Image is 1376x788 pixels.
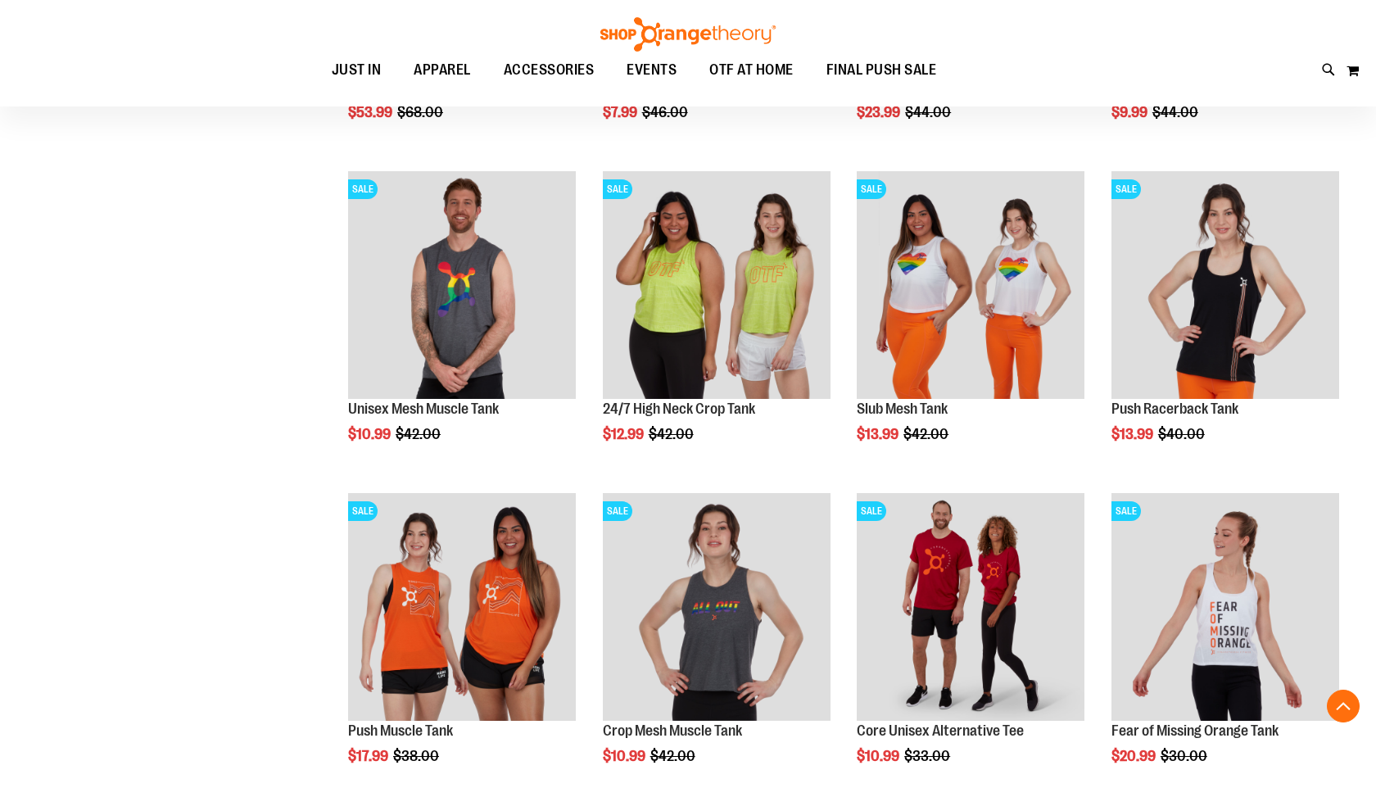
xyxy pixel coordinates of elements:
[603,493,831,723] a: Product image for Crop Mesh Muscle TankSALE
[598,17,778,52] img: Shop Orangetheory
[348,426,393,442] span: $10.99
[650,748,698,764] span: $42.00
[1103,163,1347,484] div: product
[1111,501,1141,521] span: SALE
[709,52,794,88] span: OTF AT HOME
[348,171,576,399] img: Product image for Unisex Mesh Muscle Tank
[649,426,696,442] span: $42.00
[810,52,953,89] a: FINAL PUSH SALE
[1111,171,1339,399] img: Product image for Push Racerback Tank
[610,52,693,89] a: EVENTS
[1111,722,1279,739] a: Fear of Missing Orange Tank
[332,52,382,88] span: JUST IN
[857,401,948,417] a: Slub Mesh Tank
[348,401,499,417] a: Unisex Mesh Muscle Tank
[414,52,471,88] span: APPAREL
[1111,401,1238,417] a: Push Racerback Tank
[348,748,391,764] span: $17.99
[642,104,690,120] span: $46.00
[603,748,648,764] span: $10.99
[340,163,584,484] div: product
[857,493,1084,721] img: Product image for Core Unisex Alternative Tee
[393,748,441,764] span: $38.00
[857,171,1084,401] a: Product image for Slub Mesh TankSALE
[487,52,611,89] a: ACCESSORIES
[504,52,595,88] span: ACCESSORIES
[857,493,1084,723] a: Product image for Core Unisex Alternative TeeSALE
[1111,171,1339,401] a: Product image for Push Racerback TankSALE
[603,401,755,417] a: 24/7 High Neck Crop Tank
[396,426,443,442] span: $42.00
[826,52,937,88] span: FINAL PUSH SALE
[857,501,886,521] span: SALE
[603,501,632,521] span: SALE
[603,493,831,721] img: Product image for Crop Mesh Muscle Tank
[1111,179,1141,199] span: SALE
[1327,690,1360,722] button: Back To Top
[857,426,901,442] span: $13.99
[1111,493,1339,723] a: Product image for Fear of Missing Orange TankSALE
[904,748,953,764] span: $33.00
[397,104,446,120] span: $68.00
[348,493,576,723] a: Product image for Push Muscle TankSALE
[857,171,1084,399] img: Product image for Slub Mesh Tank
[603,722,742,739] a: Crop Mesh Muscle Tank
[1152,104,1201,120] span: $44.00
[1111,748,1158,764] span: $20.99
[1111,104,1150,120] span: $9.99
[627,52,677,88] span: EVENTS
[397,52,487,88] a: APPAREL
[857,722,1024,739] a: Core Unisex Alternative Tee
[903,426,951,442] span: $42.00
[1161,748,1210,764] span: $30.00
[595,163,839,484] div: product
[693,52,810,89] a: OTF AT HOME
[348,179,378,199] span: SALE
[849,163,1093,484] div: product
[1111,493,1339,721] img: Product image for Fear of Missing Orange Tank
[1111,426,1156,442] span: $13.99
[857,179,886,199] span: SALE
[1158,426,1207,442] span: $40.00
[603,171,831,401] a: Product image for 24/7 High Neck Crop TankSALE
[905,104,953,120] span: $44.00
[603,179,632,199] span: SALE
[348,104,395,120] span: $53.99
[348,171,576,401] a: Product image for Unisex Mesh Muscle TankSALE
[857,748,902,764] span: $10.99
[348,493,576,721] img: Product image for Push Muscle Tank
[603,426,646,442] span: $12.99
[315,52,398,89] a: JUST IN
[348,722,453,739] a: Push Muscle Tank
[857,104,903,120] span: $23.99
[603,171,831,399] img: Product image for 24/7 High Neck Crop Tank
[603,104,640,120] span: $7.99
[348,501,378,521] span: SALE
